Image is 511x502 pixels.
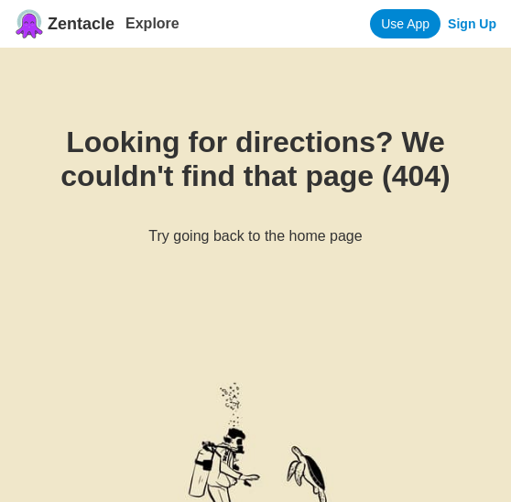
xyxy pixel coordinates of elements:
h1: Looking for directions? We couldn't find that page (404) [59,125,452,193]
a: Use App [370,9,440,38]
a: Sign Up [448,16,496,31]
span: Zentacle [48,15,114,34]
h6: Try going back to the home page [59,228,452,245]
img: Zentacle logo [15,9,44,38]
a: Zentacle logoZentacle [15,9,114,38]
a: Explore [125,16,179,31]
